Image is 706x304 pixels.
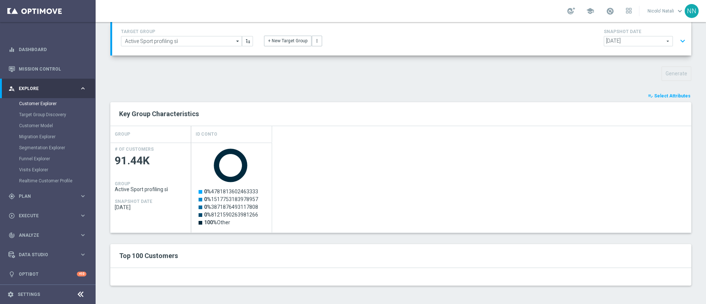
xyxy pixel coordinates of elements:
div: Explore [8,85,79,92]
h4: GROUP [115,181,130,186]
tspan: 0% [204,196,211,202]
div: NN [685,4,699,18]
i: keyboard_arrow_right [79,212,86,219]
span: 2025-09-27 [115,204,187,210]
a: Optibot [19,264,77,284]
div: Segmentation Explorer [19,142,95,153]
button: expand_more [677,34,688,48]
button: gps_fixed Plan keyboard_arrow_right [8,193,87,199]
text: 8121590263981266 [204,212,258,218]
tspan: 100% [204,219,217,225]
i: arrow_drop_down [234,36,242,46]
button: lightbulb Optibot +10 [8,271,87,277]
span: Select Attributes [654,93,691,99]
div: Analyze [8,232,79,239]
button: Generate [662,67,691,81]
span: Execute [19,214,79,218]
div: Press SPACE to select this row. [110,143,191,233]
i: person_search [8,85,15,92]
div: Mission Control [8,59,86,79]
a: Nicolo' Natalikeyboard_arrow_down [647,6,685,17]
div: Dashboard [8,40,86,59]
h4: GROUP [115,128,130,141]
a: Funnel Explorer [19,156,76,162]
button: person_search Explore keyboard_arrow_right [8,86,87,92]
a: Dashboard [19,40,86,59]
a: Mission Control [19,59,86,79]
h4: SNAPSHOT DATE [115,199,152,204]
div: +10 [77,272,86,276]
button: + New Target Group [264,36,311,46]
i: keyboard_arrow_right [79,85,86,92]
button: more_vert [312,36,322,46]
span: Analyze [19,233,79,237]
div: Optibot [8,264,86,284]
a: Target Group Discovery [19,112,76,118]
div: Execute [8,212,79,219]
tspan: 0% [204,212,211,218]
i: play_circle_outline [8,212,15,219]
i: lightbulb [8,271,15,278]
div: Migration Explorer [19,131,95,142]
input: Select Existing or Create New [121,36,242,46]
tspan: 0% [204,189,211,194]
div: Funnel Explorer [19,153,95,164]
div: Customer Model [19,120,95,131]
h2: Key Group Characteristics [119,110,682,118]
button: playlist_add_check Select Attributes [647,92,691,100]
div: Customer Explorer [19,98,95,109]
h4: Id Conto [196,128,217,141]
a: Segmentation Explorer [19,145,76,151]
div: Realtime Customer Profile [19,175,95,186]
text: Other [204,219,230,225]
span: keyboard_arrow_down [676,7,684,15]
i: keyboard_arrow_right [79,232,86,239]
tspan: 0% [204,204,211,210]
text: 1517753183978957 [204,196,258,202]
button: play_circle_outline Execute keyboard_arrow_right [8,213,87,219]
button: equalizer Dashboard [8,47,87,53]
i: track_changes [8,232,15,239]
div: TARGET GROUP arrow_drop_down + New Target Group more_vert SNAPSHOT DATE arrow_drop_down expand_more [121,27,682,48]
i: gps_fixed [8,193,15,200]
span: Explore [19,86,79,91]
div: Press SPACE to select this row. [191,143,272,233]
i: equalizer [8,46,15,53]
div: Visits Explorer [19,164,95,175]
h4: SNAPSHOT DATE [604,29,688,34]
div: Target Group Discovery [19,109,95,120]
h4: # OF CUSTOMERS [115,147,154,152]
span: Data Studio [19,253,79,257]
div: Data Studio [8,251,79,258]
a: Customer Explorer [19,101,76,107]
a: Settings [18,292,40,297]
a: Customer Model [19,123,76,129]
text: 4781813602463333 [204,189,258,194]
i: playlist_add_check [648,93,653,99]
i: more_vert [314,38,320,43]
a: Realtime Customer Profile [19,178,76,184]
a: Migration Explorer [19,134,76,140]
i: keyboard_arrow_right [79,193,86,200]
i: keyboard_arrow_right [79,251,86,258]
i: settings [7,291,14,298]
div: Plan [8,193,79,200]
button: Mission Control [8,66,87,72]
h2: Top 100 Customers [119,251,443,260]
button: track_changes Analyze keyboard_arrow_right [8,232,87,238]
text: 3871876493117808 [204,204,258,210]
span: 91.44K [115,154,187,168]
span: Plan [19,194,79,199]
span: Active Sport profiling sì [115,186,187,192]
a: Visits Explorer [19,167,76,173]
h4: TARGET GROUP [121,29,253,34]
span: school [586,7,594,15]
button: Data Studio keyboard_arrow_right [8,252,87,258]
